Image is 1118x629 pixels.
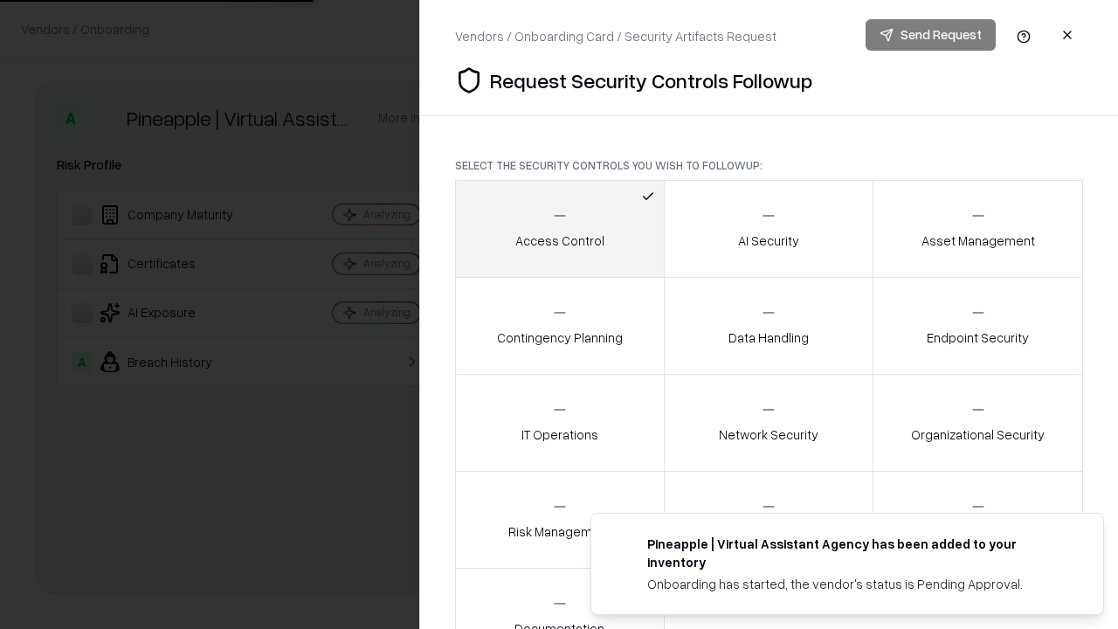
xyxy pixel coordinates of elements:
button: Data Handling [664,277,874,375]
p: Organizational Security [911,425,1045,444]
button: Security Incidents [664,471,874,569]
p: Data Handling [728,328,809,347]
p: AI Security [738,232,799,250]
p: Network Security [719,425,818,444]
div: Vendors / Onboarding Card / Security Artifacts Request [455,27,776,45]
button: Network Security [664,374,874,472]
p: Select the security controls you wish to followup: [455,158,1083,173]
p: Asset Management [921,232,1035,250]
p: Access Control [515,232,604,250]
p: Endpoint Security [927,328,1029,347]
button: Risk Management [455,471,665,569]
button: Threat Management [873,471,1083,569]
button: Asset Management [873,180,1083,278]
div: Pineapple | Virtual Assistant Agency has been added to your inventory [647,535,1061,571]
p: Request Security Controls Followup [490,66,812,94]
p: Risk Management [508,522,611,541]
button: Access Control [455,180,665,278]
button: Contingency Planning [455,277,665,375]
p: IT Operations [521,425,598,444]
button: IT Operations [455,374,665,472]
button: Endpoint Security [873,277,1083,375]
p: Contingency Planning [497,328,623,347]
img: trypineapple.com [612,535,633,556]
button: AI Security [664,180,874,278]
div: Onboarding has started, the vendor's status is Pending Approval. [647,575,1061,593]
button: Organizational Security [873,374,1083,472]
